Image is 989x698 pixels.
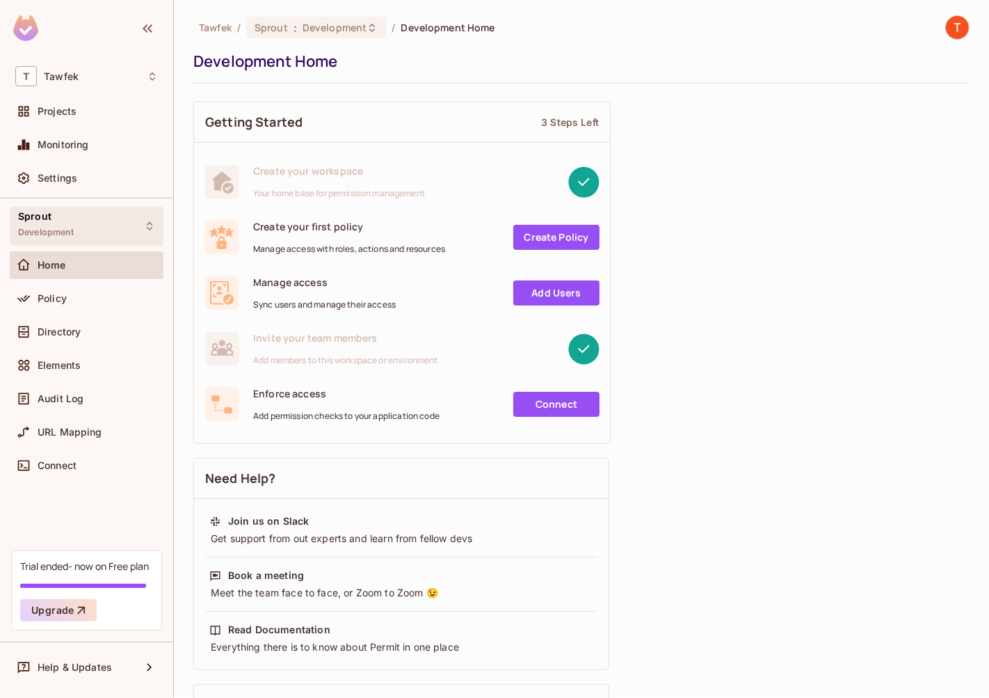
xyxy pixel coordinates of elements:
div: Meet the team face to face, or Zoom to Zoom 😉 [209,586,593,600]
span: Monitoring [38,139,89,150]
img: Tawfek Daghistani [946,16,969,39]
span: Sprout [18,211,51,222]
span: Directory [38,326,81,338]
span: T [15,66,37,86]
span: Audit Log [38,393,83,404]
div: Trial ended- now on Free plan [20,560,149,573]
span: Enforce access [253,387,440,400]
span: Projects [38,106,77,117]
span: Sync users and manage their access [253,299,396,310]
div: 3 Steps Left [541,116,599,129]
span: Connect [38,460,77,471]
span: Create your workspace [253,164,425,177]
span: URL Mapping [38,427,102,438]
span: Need Help? [205,470,276,487]
span: Development [303,21,367,34]
span: Create your first policy [253,220,445,233]
span: Manage access [253,276,396,289]
span: Your home base for permission management [253,188,425,199]
span: Policy [38,293,67,304]
span: Settings [38,173,77,184]
a: Add Users [513,280,600,306]
div: Development Home [193,51,963,72]
span: Invite your team members [253,331,438,344]
img: SReyMgAAAABJRU5ErkJggg== [13,15,38,41]
a: Connect [513,392,600,417]
button: Upgrade [20,599,97,621]
span: Add permission checks to your application code [253,411,440,422]
div: Get support from out experts and learn from fellow devs [209,532,593,546]
span: Home [38,260,66,271]
span: Manage access with roles, actions and resources [253,244,445,255]
span: Sprout [255,21,288,34]
span: Getting Started [205,113,303,131]
span: Elements [38,360,81,371]
li: / [392,21,395,34]
span: Help & Updates [38,662,112,673]
span: the active workspace [199,21,232,34]
div: Read Documentation [228,623,330,637]
li: / [237,21,241,34]
span: : [293,22,298,33]
div: Everything there is to know about Permit in one place [209,640,593,654]
span: Development Home [401,21,494,34]
span: Workspace: Tawfek [44,71,79,82]
span: Development [18,227,74,238]
div: Join us on Slack [228,514,309,528]
div: Book a meeting [228,569,304,582]
a: Create Policy [513,225,600,250]
span: Add members to this workspace or environment [253,355,438,366]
